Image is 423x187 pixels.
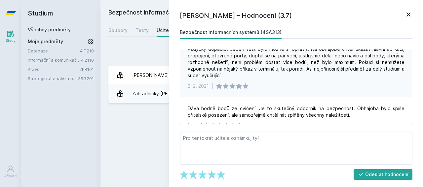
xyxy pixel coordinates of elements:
a: Zahradnický [PERSON_NAME] 11 hodnocení 3.7 [108,84,415,103]
a: Strategická analýza pro informatiky a statistiky [28,75,78,82]
div: | [211,83,213,89]
div: [PERSON_NAME] [132,69,169,82]
a: [PERSON_NAME] 5 hodnocení 4.0 [108,66,415,84]
div: Study [6,38,16,43]
a: Uživatel [1,162,20,182]
a: 4IT218 [80,48,94,53]
div: Uživatel [4,173,18,178]
h2: Bezpečnost informačních systémů (4SA313) [108,8,341,18]
div: 2. 2. 2021 [188,83,209,89]
a: Testy [135,24,149,37]
a: Všechny předměty [28,27,71,32]
a: 4IZ110 [81,57,94,63]
div: Učitelé [157,27,173,34]
a: Právo [28,66,79,73]
a: 3SG201 [78,76,94,81]
a: Soubory [108,24,128,37]
a: 2PR101 [79,67,94,72]
div: Testy [135,27,149,34]
span: Moje předměty [28,38,63,45]
a: Učitelé [157,24,173,37]
div: Dává hodně bodů ze cvičení. Je to skutečný odborník na bezpečnost. Obhajoba bylo spíše přítelské ... [188,105,404,118]
a: Informační a komunikační technologie [28,57,81,63]
a: Databáze [28,47,80,54]
div: Zahradnický [PERSON_NAME] [132,87,197,100]
a: Study [1,26,20,47]
div: Soubory [108,27,128,34]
